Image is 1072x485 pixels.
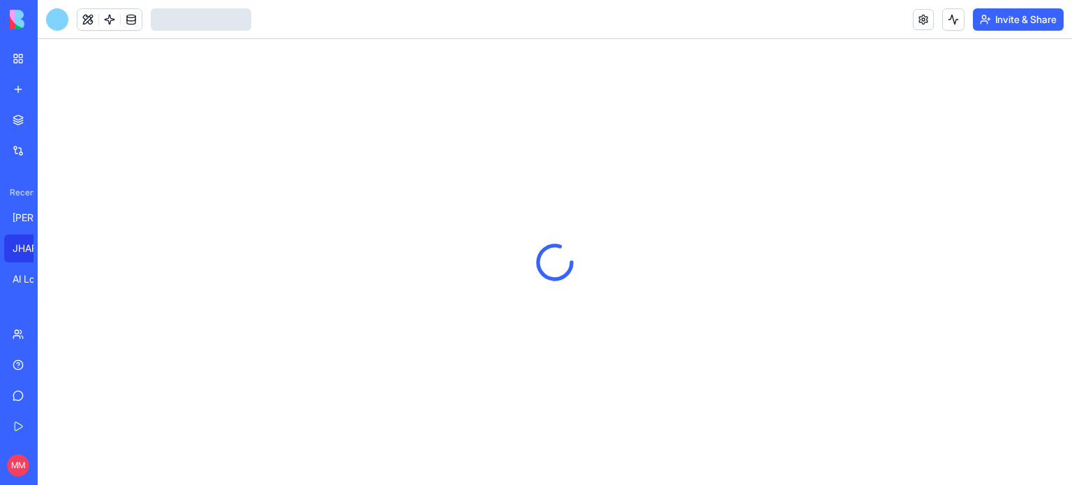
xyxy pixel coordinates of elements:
a: AI Logo Generator [4,265,60,293]
span: Recent [4,187,33,198]
div: [PERSON_NAME] Construction Manager [13,211,52,225]
button: Invite & Share [973,8,1064,31]
a: JHAR Organization Manager [4,234,60,262]
a: [PERSON_NAME] Construction Manager [4,204,60,232]
div: AI Logo Generator [13,272,52,286]
div: JHAR Organization Manager [13,241,52,255]
span: MM [7,454,29,477]
img: logo [10,10,96,29]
